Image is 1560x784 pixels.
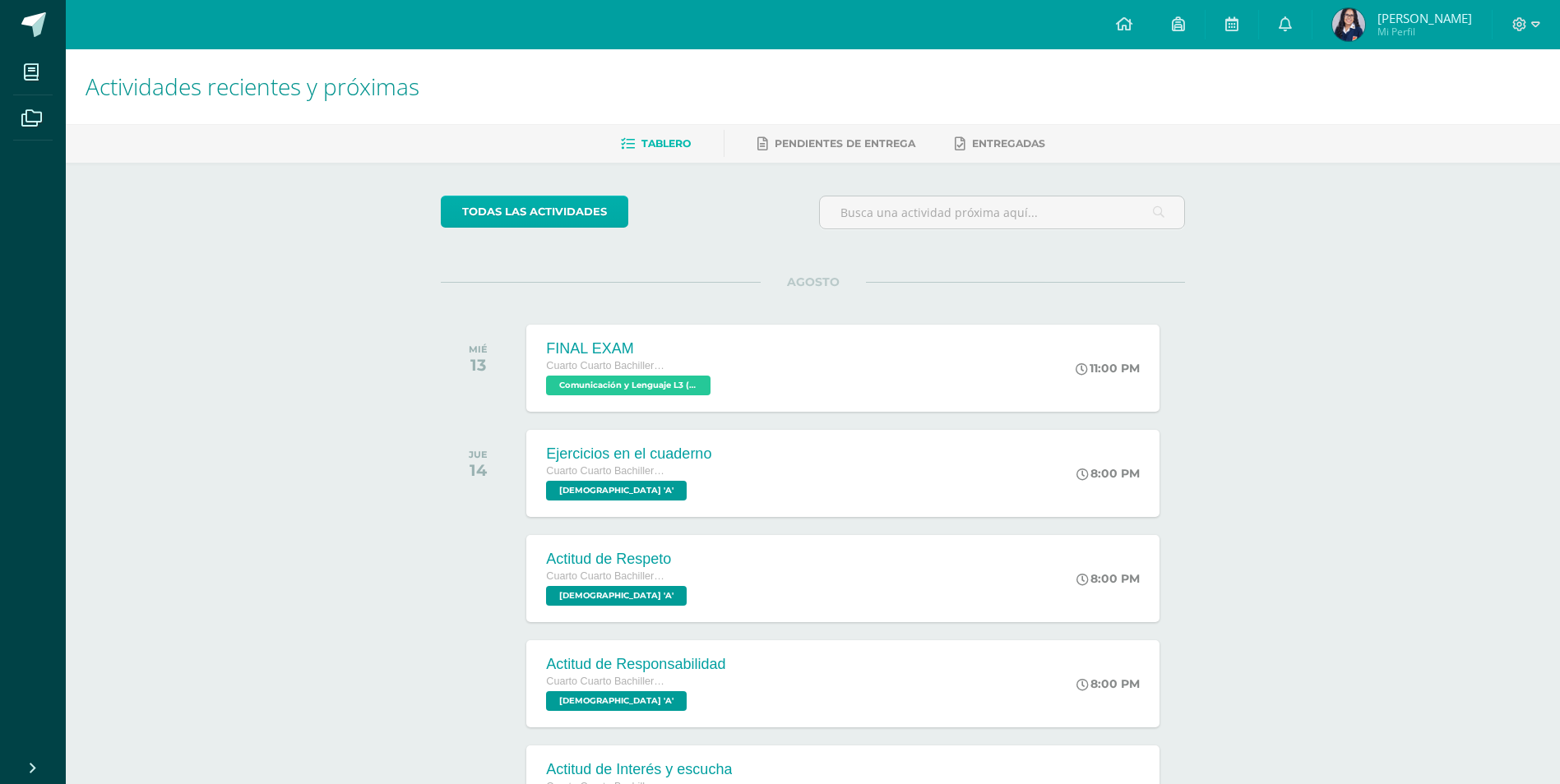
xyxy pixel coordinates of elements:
img: 2976e1fcc27a24bcd010b0849096a721.png [1332,8,1365,41]
span: Cuarto Cuarto Bachillerato en Ciencias y Letras con Orientación en Computación [546,465,669,477]
span: Cuarto Cuarto Bachillerato en Ciencias y Letras con Orientación en Computación [546,360,669,371]
input: Busca una actividad próxima aquí... [820,196,1184,228]
div: 8:00 PM [1076,466,1140,481]
span: Comunicación y Lenguaje L3 (Inglés Técnico) 4 'A' [546,376,711,395]
span: Pendientes de entrega [775,137,915,150]
span: [PERSON_NAME] [1377,10,1472,26]
div: JUE [469,449,488,460]
span: Mi Perfil [1377,25,1472,39]
div: 8:00 PM [1076,676,1140,691]
span: Cuarto Cuarto Bachillerato en Ciencias y Letras con Orientación en Computación [546,570,669,582]
span: Tablero [641,137,691,150]
span: Cuarto Cuarto Bachillerato en Ciencias y Letras con Orientación en Computación [546,676,669,687]
a: Entregadas [955,131,1045,157]
span: Evangelización 'A' [546,691,687,711]
div: MIÉ [469,344,488,355]
a: todas las Actividades [441,196,628,228]
div: Actitud de Respeto [546,551,691,568]
a: Pendientes de entrega [757,131,915,157]
div: Ejercicios en el cuaderno [546,445,711,463]
div: 14 [469,460,488,480]
span: Evangelización 'A' [546,586,687,606]
div: 13 [469,355,488,375]
div: Actitud de Interés y escucha [546,761,732,778]
div: 8:00 PM [1076,571,1140,586]
a: Tablero [621,131,691,157]
div: 11:00 PM [1076,361,1140,376]
div: Actitud de Responsabilidad [546,656,725,673]
span: Actividades recientes y próximas [86,71,419,102]
span: AGOSTO [761,274,866,289]
span: Evangelización 'A' [546,481,687,500]
div: FINAL EXAM [546,340,715,357]
span: Entregadas [972,137,1045,150]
